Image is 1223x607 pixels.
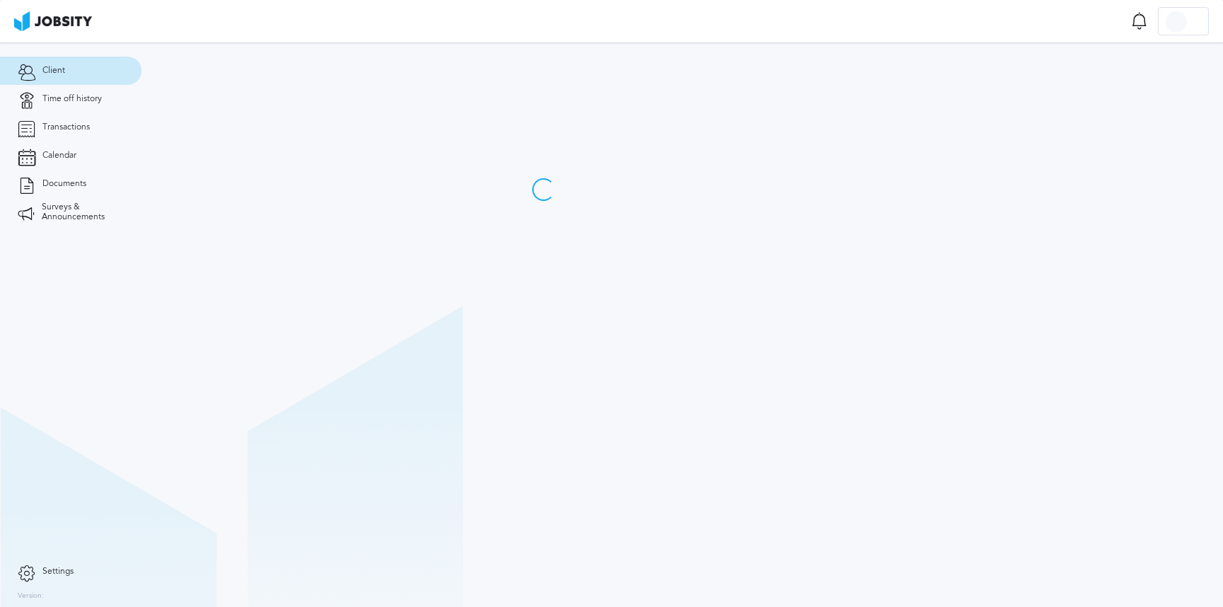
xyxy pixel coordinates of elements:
span: Client [42,66,65,76]
label: Version: [18,592,44,601]
span: Transactions [42,122,90,132]
span: Time off history [42,94,102,104]
span: Surveys & Announcements [42,202,124,222]
span: Calendar [42,151,76,161]
img: ab4bad089aa723f57921c736e9817d99.png [14,11,92,31]
span: Documents [42,179,86,189]
span: Settings [42,567,74,577]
